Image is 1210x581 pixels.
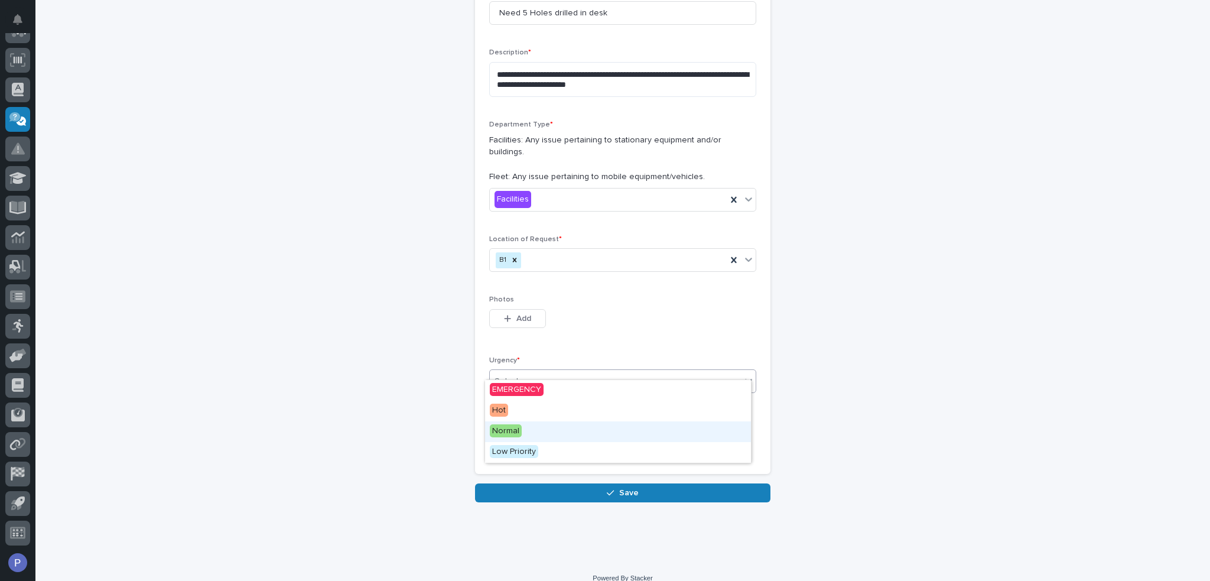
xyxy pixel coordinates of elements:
button: users-avatar [5,550,30,575]
button: Save [475,483,770,502]
span: Hot [490,404,508,417]
div: Hot [485,401,751,421]
p: Facilities: Any issue pertaining to stationary equipment and/or buildings. Fleet: Any issue perta... [489,134,756,183]
span: Location of Request [489,236,562,243]
div: Facilities [495,191,531,208]
button: Notifications [5,7,30,32]
span: Save [619,488,639,498]
span: Normal [490,424,522,437]
span: Photos [489,296,514,303]
button: Add [489,309,546,328]
div: Low Priority [485,442,751,463]
div: Notifications [15,14,30,33]
span: EMERGENCY [490,383,544,396]
div: Select... [495,375,524,388]
div: B1 [496,252,508,268]
span: Department Type [489,121,553,128]
span: Urgency [489,357,520,364]
div: Normal [485,421,751,442]
span: Add [516,313,531,324]
div: EMERGENCY [485,380,751,401]
span: Low Priority [490,445,538,458]
span: Description [489,49,531,56]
